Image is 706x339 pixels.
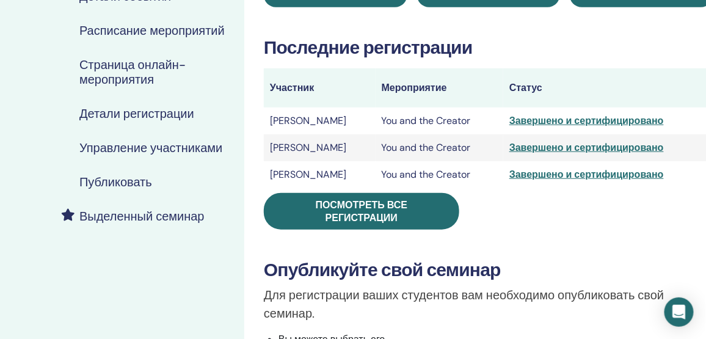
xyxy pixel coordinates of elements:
td: You and the Creator [376,108,503,134]
td: You and the Creator [376,161,503,188]
th: Участник [264,68,376,108]
span: Посмотреть все регистрации [316,199,408,224]
td: You and the Creator [376,134,503,161]
h4: Расписание мероприятий [79,23,225,38]
h4: Страница онлайн-мероприятия [79,57,235,87]
h4: Публиковать [79,175,152,189]
a: Посмотреть все регистрации [264,193,459,230]
h4: Выделенный семинар [79,209,205,224]
td: [PERSON_NAME] [264,134,376,161]
th: Мероприятие [376,68,503,108]
h4: Детали регистрации [79,106,194,121]
td: [PERSON_NAME] [264,108,376,134]
div: Open Intercom Messenger [664,297,694,327]
h4: Управление участниками [79,140,222,155]
td: [PERSON_NAME] [264,161,376,188]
